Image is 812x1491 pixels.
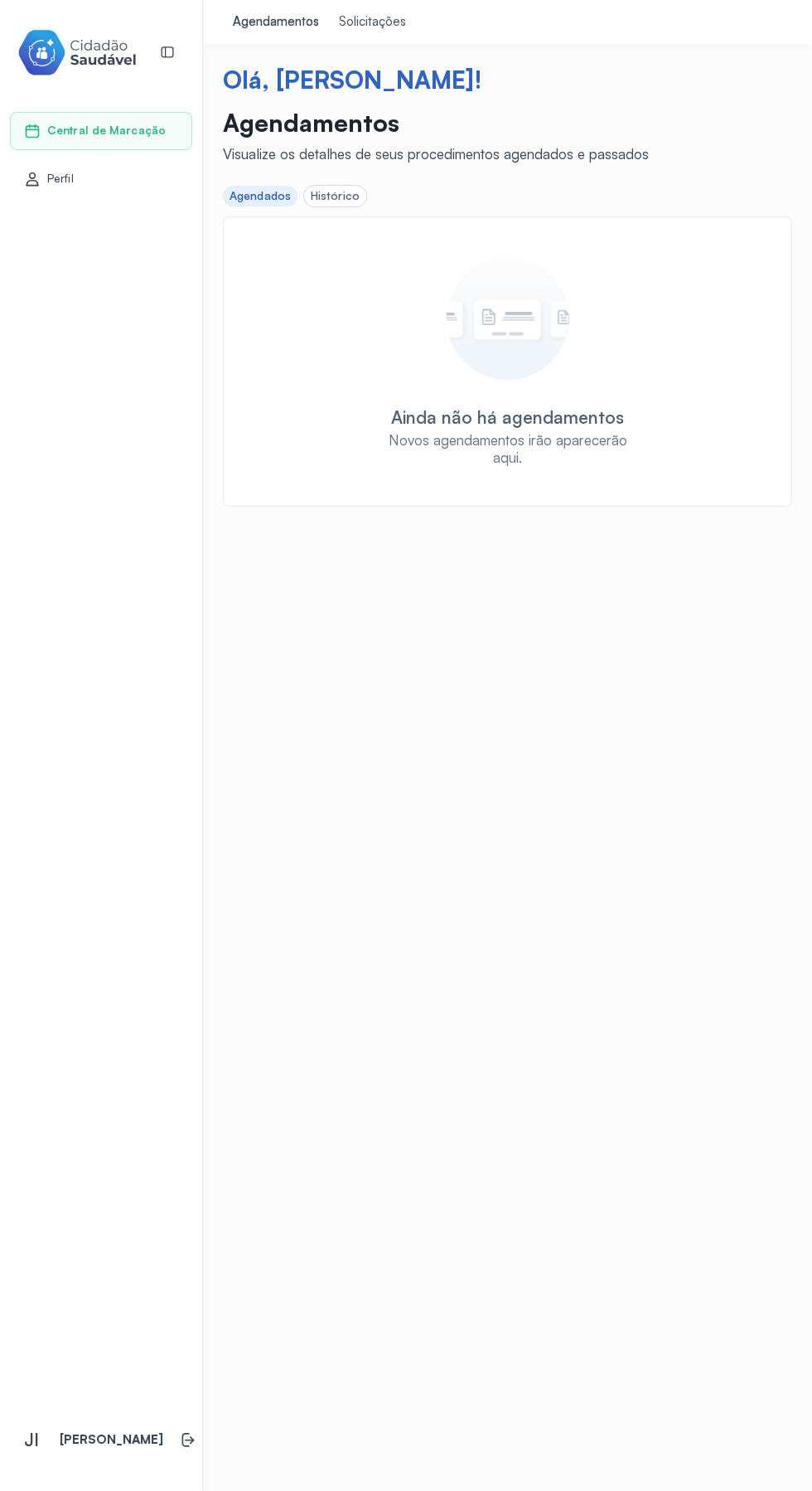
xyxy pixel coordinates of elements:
img: cidadao-saudavel-filled-logo.svg [17,27,137,79]
div: Ainda não há agendamentos [391,406,624,428]
span: Perfil [47,172,74,186]
p: Agendamentos [223,108,649,138]
div: Visualize os detalhes de seus procedimentos agendados e passados [223,145,649,163]
img: Um círculo com um card representando um estado vazio. [446,257,569,380]
div: Agendados [230,189,291,203]
span: Central de Marcação [47,124,166,138]
div: Novos agendamentos irão aparecerão aqui. [374,431,641,467]
div: Histórico [311,189,360,203]
div: Agendamentos [233,14,319,31]
a: Central de Marcação [24,123,178,139]
span: JI [24,1429,39,1450]
a: Perfil [24,171,178,187]
p: [PERSON_NAME] [60,1432,163,1448]
div: Solicitações [339,14,406,31]
div: Olá, [PERSON_NAME]! [223,65,792,95]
